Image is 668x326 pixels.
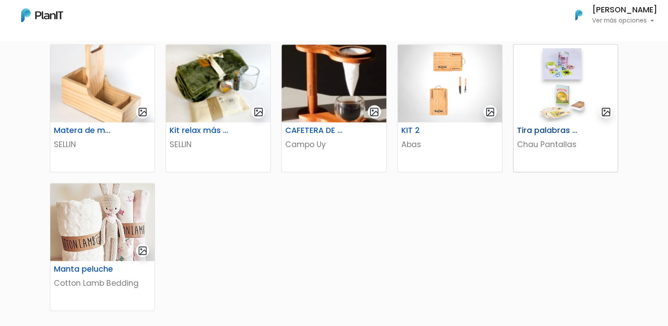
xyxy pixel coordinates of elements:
[513,45,618,122] img: thumb_image__copia___copia___copia_-Photoroom__6_.jpg
[138,107,148,117] img: gallery-light
[601,107,611,117] img: gallery-light
[369,107,379,117] img: gallery-light
[166,45,270,122] img: thumb_68921f9ede5ef_captura-de-pantalla-2025-08-05-121323.png
[592,18,657,24] p: Ver más opciones
[50,183,155,261] img: thumb_manta.jpg
[569,5,589,25] img: PlanIt Logo
[170,139,267,150] p: SELLIN
[281,44,386,172] a: gallery-light CAFETERA DE GOTEO Campo Uy
[50,44,155,172] a: gallery-light Matera de madera con Porta Celular SELLIN
[517,139,614,150] p: Chau Pantallas
[54,277,151,289] p: Cotton Lamb Bedding
[138,246,148,256] img: gallery-light
[512,126,584,135] h6: Tira palabras + Cartas españolas
[45,8,127,26] div: ¿Necesitás ayuda?
[49,126,121,135] h6: Matera de madera con Porta Celular
[166,44,271,172] a: gallery-light Kit relax más té SELLIN
[253,107,264,117] img: gallery-light
[396,126,468,135] h6: KIT 2
[50,183,155,311] a: gallery-light Manta peluche Cotton Lamb Bedding
[401,139,498,150] p: Abas
[282,45,386,122] img: thumb_46808385-B327-4404-90A4-523DC24B1526_4_5005_c.jpeg
[54,139,151,150] p: SELLIN
[397,44,502,172] a: gallery-light KIT 2 Abas
[513,44,618,172] a: gallery-light Tira palabras + Cartas españolas Chau Pantallas
[21,8,63,22] img: PlanIt Logo
[50,45,155,122] img: thumb_688cd36894cd4_captura-de-pantalla-2025-08-01-114651.png
[164,126,236,135] h6: Kit relax más té
[398,45,502,122] img: thumb_WhatsApp_Image_2023-06-30_at_16.24.56-PhotoRoom.png
[285,139,382,150] p: Campo Uy
[485,107,495,117] img: gallery-light
[280,126,352,135] h6: CAFETERA DE GOTEO
[564,4,657,27] button: PlanIt Logo [PERSON_NAME] Ver más opciones
[49,265,121,274] h6: Manta peluche
[592,6,657,14] h6: [PERSON_NAME]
